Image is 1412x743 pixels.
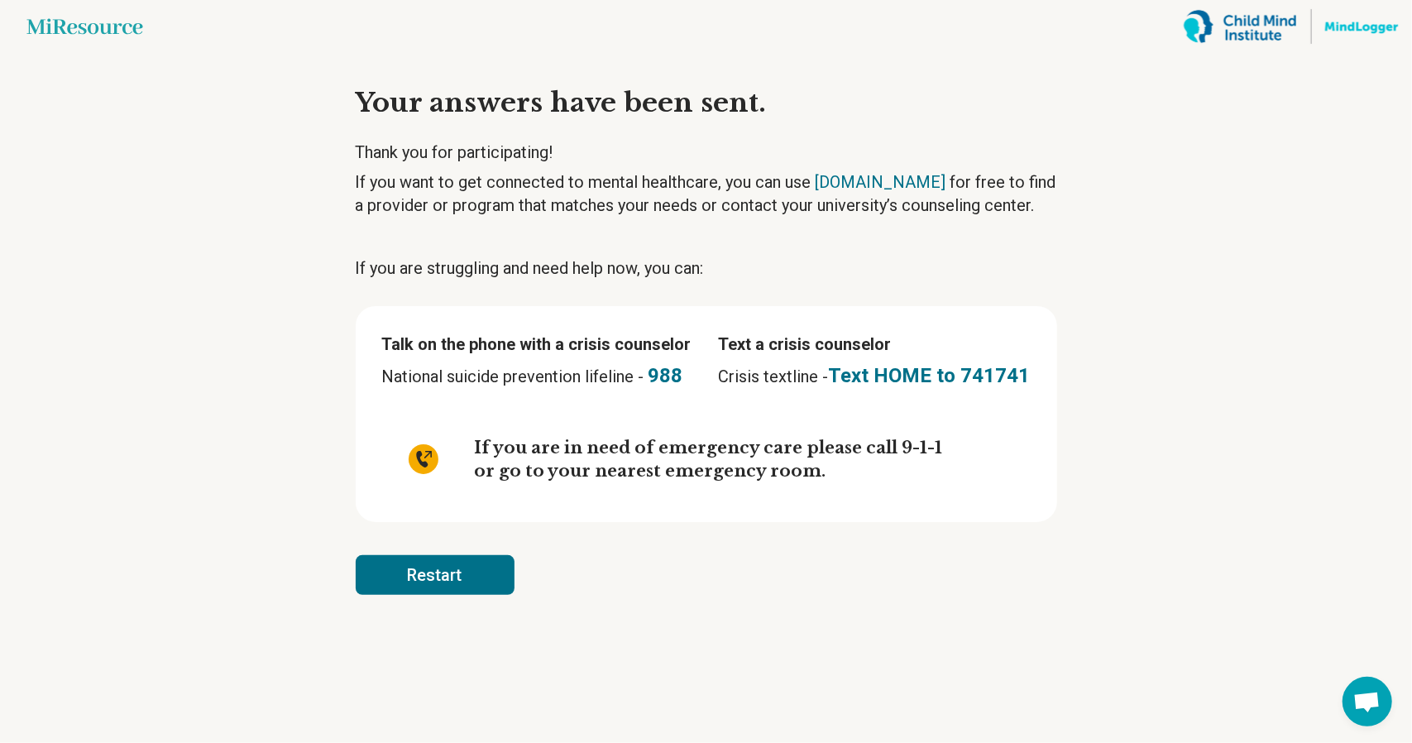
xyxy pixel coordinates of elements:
[719,362,1031,391] p: Crisis textline -
[1343,677,1392,726] div: Open chat
[719,333,1031,356] p: Text a crisis counselor
[356,256,1057,280] p: If you are struggling and need help now, you can:
[382,333,692,356] p: Talk on the phone with a crisis counselor
[816,172,946,192] a: [DOMAIN_NAME]
[475,436,943,459] p: If you are in need of emergency care please call 9-1-1
[382,362,692,391] p: National suicide prevention lifeline -
[356,555,515,595] button: Restart
[475,459,943,482] p: or go to your nearest emergency room.
[356,141,1057,164] h5: Thank you for participating!
[649,364,683,387] a: 988
[356,170,1057,217] p: If you want to get connected to mental healthcare, you can use for free to find a provider or pro...
[356,86,1057,121] h3: Your answers have been sent.
[829,364,1031,387] a: Text HOME to 741741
